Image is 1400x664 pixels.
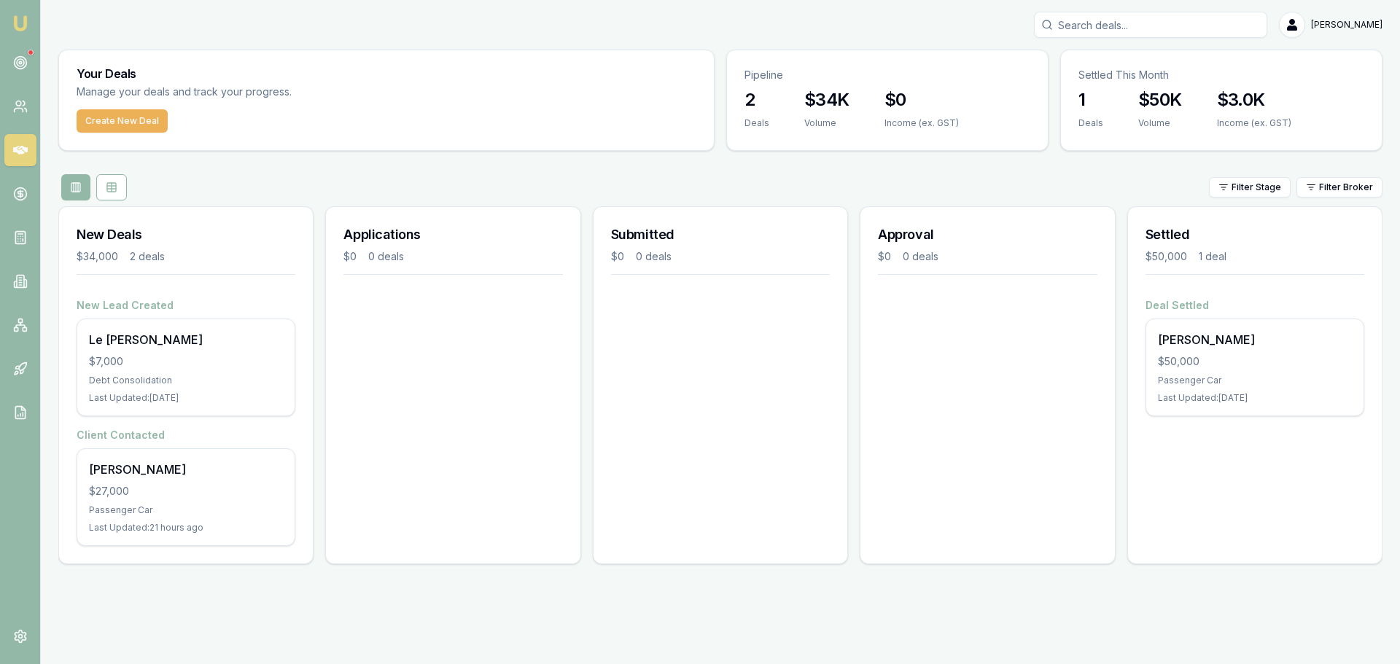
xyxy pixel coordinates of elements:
h3: New Deals [77,224,295,245]
div: $50,000 [1158,354,1352,369]
div: 0 deals [903,249,938,264]
div: $0 [611,249,624,264]
p: Manage your deals and track your progress. [77,84,450,101]
h3: Submitted [611,224,830,245]
h3: Approval [878,224,1097,245]
h3: Your Deals [77,68,696,79]
div: $0 [878,249,891,264]
div: $34,000 [77,249,118,264]
h3: Applications [343,224,562,245]
h3: 2 [744,88,769,112]
div: 0 deals [636,249,672,264]
h4: Deal Settled [1146,298,1364,313]
div: $0 [343,249,357,264]
p: Settled This Month [1078,68,1364,82]
h3: $50K [1138,88,1182,112]
button: Filter Broker [1296,177,1382,198]
div: Income (ex. GST) [884,117,959,129]
img: emu-icon-u.png [12,15,29,32]
h3: $3.0K [1217,88,1291,112]
div: 1 deal [1199,249,1226,264]
h3: $34K [804,88,849,112]
h4: New Lead Created [77,298,295,313]
div: $7,000 [89,354,283,369]
p: Pipeline [744,68,1030,82]
span: Filter Broker [1319,181,1373,193]
div: 2 deals [130,249,165,264]
h3: $0 [884,88,959,112]
div: $27,000 [89,484,283,499]
div: Volume [1138,117,1182,129]
div: Passenger Car [1158,375,1352,386]
div: 0 deals [368,249,404,264]
button: Filter Stage [1209,177,1291,198]
div: Income (ex. GST) [1217,117,1291,129]
span: Filter Stage [1232,181,1281,193]
div: Last Updated: [DATE] [89,392,283,404]
span: [PERSON_NAME] [1311,19,1382,31]
div: $50,000 [1146,249,1187,264]
div: [PERSON_NAME] [89,461,283,478]
div: Deals [1078,117,1103,129]
div: Le [PERSON_NAME] [89,331,283,348]
div: [PERSON_NAME] [1158,331,1352,348]
button: Create New Deal [77,109,168,133]
h3: 1 [1078,88,1103,112]
div: Deals [744,117,769,129]
div: Volume [804,117,849,129]
h3: Settled [1146,224,1364,245]
div: Last Updated: 21 hours ago [89,522,283,534]
div: Debt Consolidation [89,375,283,386]
div: Passenger Car [89,504,283,516]
input: Search deals [1034,12,1267,38]
h4: Client Contacted [77,428,295,442]
div: Last Updated: [DATE] [1158,392,1352,404]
